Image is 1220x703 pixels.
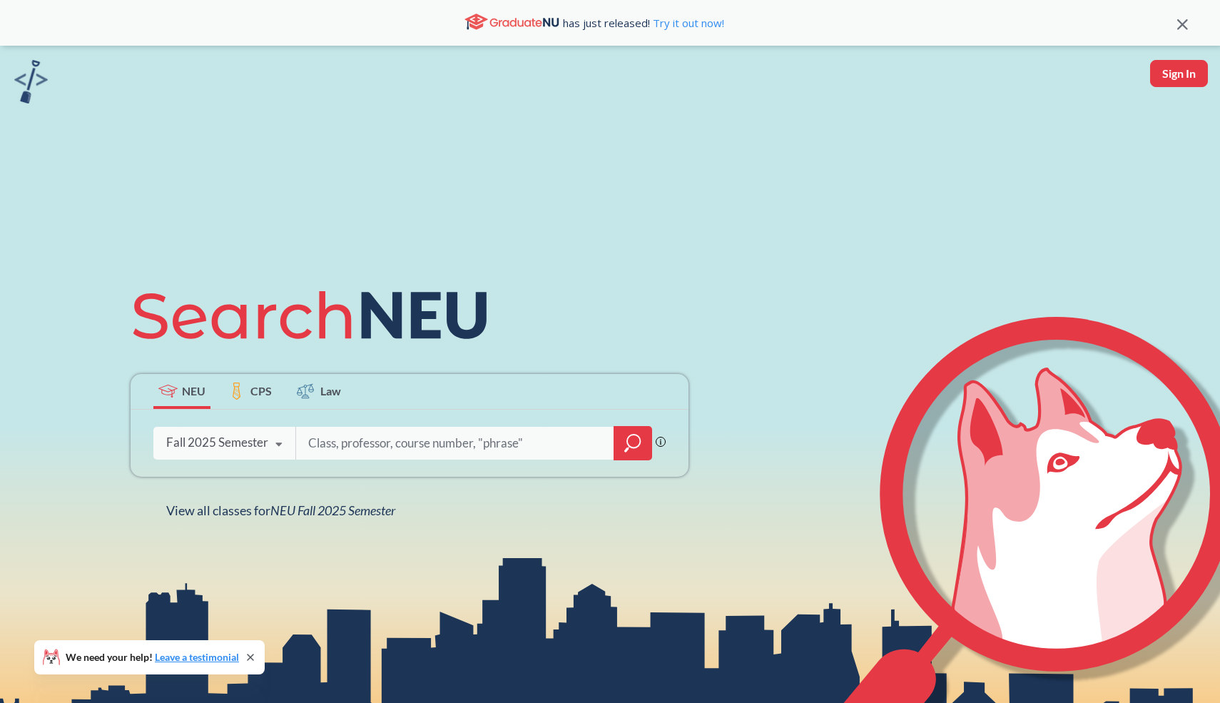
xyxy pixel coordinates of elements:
[624,433,641,453] svg: magnifying glass
[14,60,48,103] img: sandbox logo
[563,15,724,31] span: has just released!
[307,428,604,458] input: Class, professor, course number, "phrase"
[650,16,724,30] a: Try it out now!
[182,383,205,399] span: NEU
[250,383,272,399] span: CPS
[614,426,652,460] div: magnifying glass
[166,435,268,450] div: Fall 2025 Semester
[1150,60,1208,87] button: Sign In
[66,652,239,662] span: We need your help!
[166,502,395,518] span: View all classes for
[270,502,395,518] span: NEU Fall 2025 Semester
[155,651,239,663] a: Leave a testimonial
[320,383,341,399] span: Law
[14,60,48,108] a: sandbox logo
